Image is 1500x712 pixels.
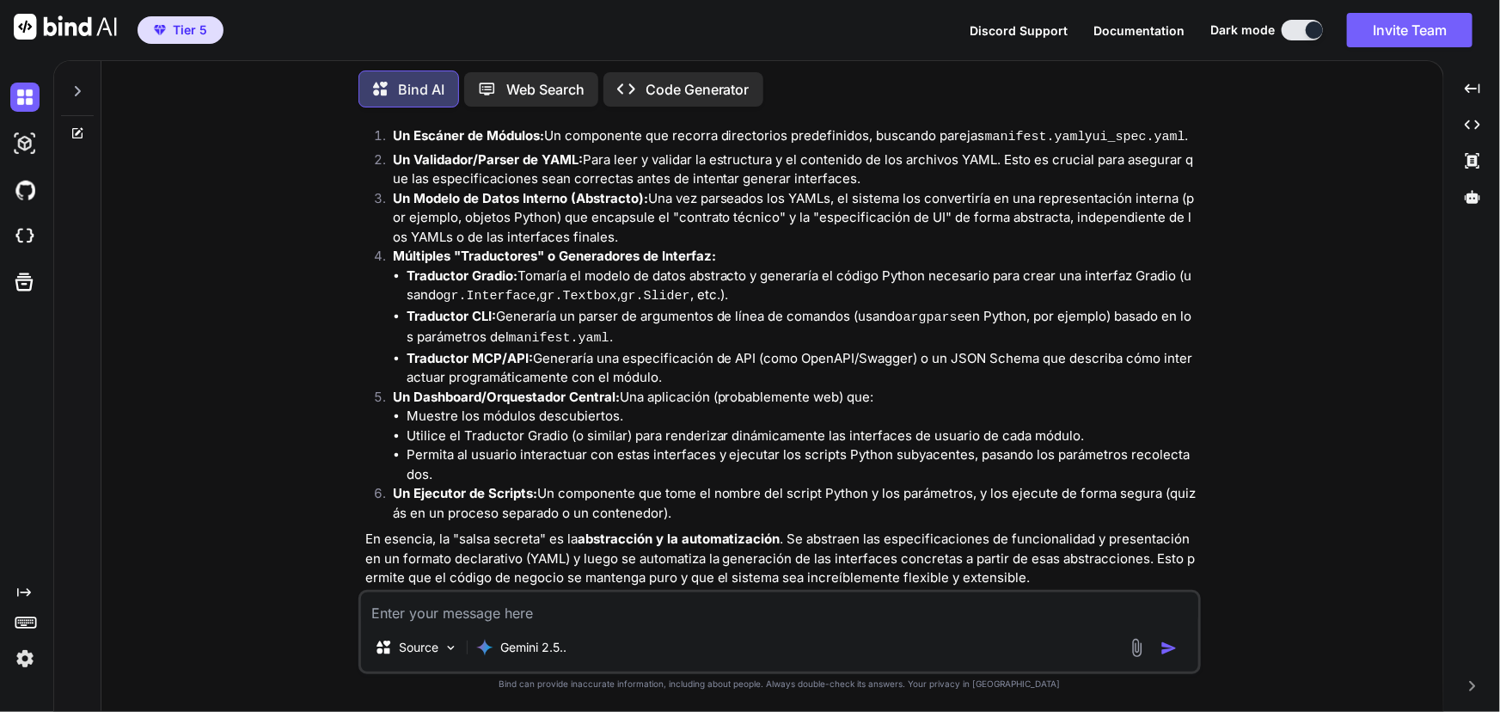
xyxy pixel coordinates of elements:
button: Invite Team [1347,13,1472,47]
img: githubDark [10,175,40,205]
img: icon [1160,640,1178,657]
p: Code Generator [646,79,750,100]
code: gr.Slider [621,289,690,304]
code: ui_spec.yaml [1093,130,1185,144]
li: Un componente que tome el nombre del script Python y los parámetros, y los ejecute de forma segur... [379,484,1197,523]
code: gr.Textbox [540,289,617,304]
img: Gemini 2.5 flash [476,639,493,656]
button: Documentation [1093,21,1185,40]
span: Discord Support [970,23,1068,38]
li: Para leer y validar la estructura y el contenido de los archivos YAML. Esto es crucial para asegu... [379,150,1197,189]
img: settings [10,644,40,673]
strong: Múltiples "Traductores" o Generadores de Interfaz: [393,248,716,264]
img: Pick Models [444,641,458,655]
strong: Un Ejecutor de Scripts: [393,485,537,501]
span: Dark mode [1210,21,1275,39]
img: Bind AI [14,14,117,40]
li: Generaría una especificación de API (como OpenAPI/Swagger) o un JSON Schema que describa cómo int... [407,349,1197,388]
strong: Un Modelo de Datos Interno (Abstracto): [393,190,648,206]
img: cloudideIcon [10,222,40,251]
p: Web Search [506,79,585,100]
img: premium [154,25,166,35]
li: Una vez parseados los YAMLs, el sistema los convertiría en una representación interna (por ejempl... [379,189,1197,248]
span: Documentation [1093,23,1185,38]
img: darkAi-studio [10,129,40,158]
p: En esencia, la "salsa secreta" es la . Se abstraen las especificaciones de funcionalidad y presen... [365,530,1197,588]
li: Muestre los módulos descubiertos. [407,407,1197,427]
strong: Un Escáner de Módulos: [393,127,544,144]
li: Una aplicación (probablemente web) que: [379,388,1197,485]
img: attachment [1127,638,1147,658]
p: Source [399,639,438,656]
strong: Traductor MCP/API: [407,350,533,366]
code: manifest.yaml [509,331,609,346]
code: manifest.yaml [985,130,1086,144]
li: Un componente que recorra directorios predefinidos, buscando parejas y . [379,126,1197,150]
li: Tomaría el modelo de datos abstracto y generaría el código Python necesario para crear una interf... [407,267,1197,307]
p: Gemini 2.5.. [500,639,566,656]
img: darkChat [10,83,40,112]
p: Bind can provide inaccurate information, including about people. Always double-check its answers.... [358,678,1201,691]
strong: Traductor Gradio: [407,267,517,284]
span: Tier 5 [173,21,207,39]
strong: Un Dashboard/Orquestador Central: [393,389,620,405]
strong: abstracción y la automatización [578,531,781,547]
code: gr.Interface [444,289,536,304]
strong: Un Validador/Parser de YAML: [393,151,583,168]
strong: Traductor CLI: [407,308,496,324]
li: Utilice el Traductor Gradio (o similar) para renderizar dinámicamente las interfaces de usuario d... [407,427,1197,446]
li: Generaría un parser de argumentos de línea de comandos (usando en Python, por ejemplo) basado en ... [407,307,1197,349]
code: argparse [903,310,965,325]
button: Discord Support [970,21,1068,40]
li: Permita al usuario interactuar con estas interfaces y ejecutar los scripts Python subyacentes, pa... [407,445,1197,484]
button: premiumTier 5 [138,16,223,44]
p: Bind AI [398,79,444,100]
